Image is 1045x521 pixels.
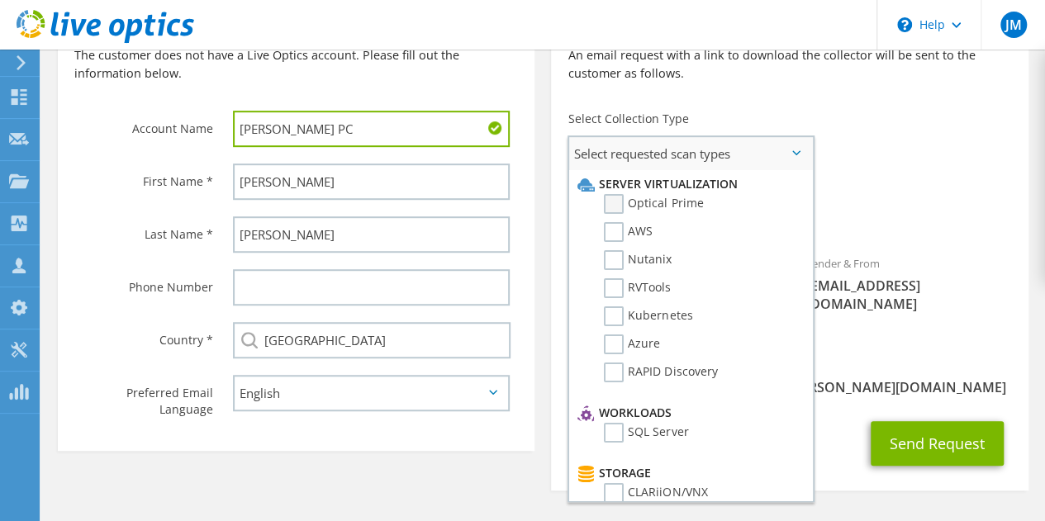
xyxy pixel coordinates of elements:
[551,348,1028,405] div: CC & Reply To
[573,174,804,194] li: Server Virtualization
[790,246,1028,321] div: Sender & From
[74,269,212,296] label: Phone Number
[74,46,518,83] p: The customer does not have a Live Optics account. Please fill out the information below.
[573,463,804,483] li: Storage
[568,111,688,127] label: Select Collection Type
[604,483,707,503] label: CLARiiON/VNX
[551,177,1028,238] div: Requested Collections
[74,216,212,243] label: Last Name *
[604,194,703,214] label: Optical Prime
[604,362,717,382] label: RAPID Discovery
[74,163,212,190] label: First Name *
[573,403,804,423] li: Workloads
[604,222,653,242] label: AWS
[604,278,671,298] label: RVTools
[74,322,212,348] label: Country *
[806,277,1012,313] span: [EMAIL_ADDRESS][DOMAIN_NAME]
[604,250,672,270] label: Nutanix
[551,246,790,339] div: To
[74,375,212,418] label: Preferred Email Language
[604,334,660,354] label: Azure
[604,306,692,326] label: Kubernetes
[568,46,1011,83] p: An email request with a link to download the collector will be sent to the customer as follows.
[871,421,1004,466] button: Send Request
[897,17,912,32] svg: \n
[74,111,212,137] label: Account Name
[604,423,688,443] label: SQL Server
[1000,12,1027,38] span: JM
[569,137,812,170] span: Select requested scan types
